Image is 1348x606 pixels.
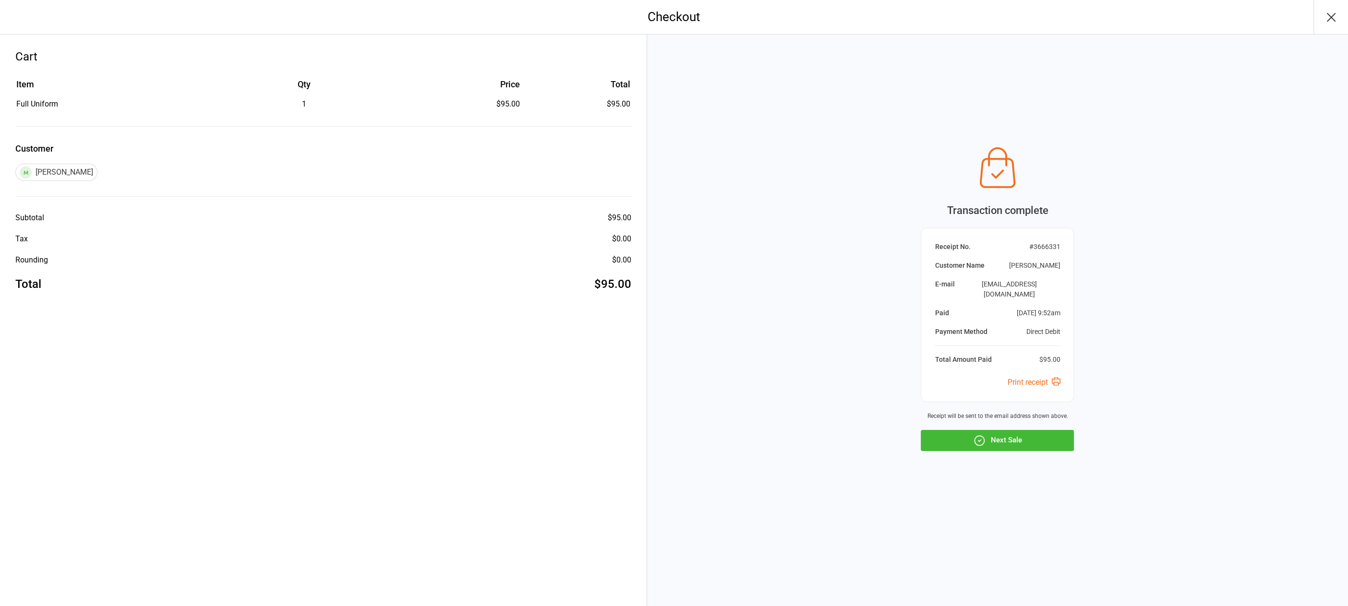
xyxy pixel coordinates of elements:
[935,261,984,271] div: Customer Name
[15,254,48,266] div: Rounding
[935,355,991,365] div: Total Amount Paid
[15,212,44,224] div: Subtotal
[206,78,402,97] th: Qty
[15,275,41,293] div: Total
[1016,308,1060,318] div: [DATE] 9:52am
[1029,242,1060,252] div: # 3666331
[921,430,1074,451] button: Next Sale
[935,308,949,318] div: Paid
[403,98,520,110] div: $95.00
[1026,327,1060,337] div: Direct Debit
[15,233,28,245] div: Tax
[921,412,1074,420] div: Receipt will be sent to the email address shown above.
[524,98,630,110] td: $95.00
[206,98,402,110] div: 1
[403,78,520,91] div: Price
[15,164,97,181] div: [PERSON_NAME]
[1009,261,1060,271] div: [PERSON_NAME]
[958,279,1060,299] div: [EMAIL_ADDRESS][DOMAIN_NAME]
[524,78,630,97] th: Total
[15,142,631,155] label: Customer
[594,275,631,293] div: $95.00
[612,233,631,245] div: $0.00
[1007,378,1060,387] a: Print receipt
[935,242,970,252] div: Receipt No.
[16,78,205,97] th: Item
[15,48,631,65] div: Cart
[1039,355,1060,365] div: $95.00
[16,99,58,108] span: Full Uniform
[608,212,631,224] div: $95.00
[935,327,987,337] div: Payment Method
[612,254,631,266] div: $0.00
[935,279,954,299] div: E-mail
[921,202,1074,218] div: Transaction complete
